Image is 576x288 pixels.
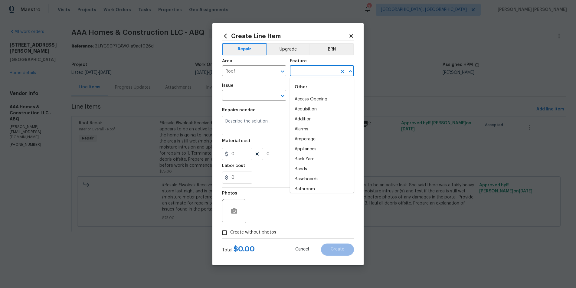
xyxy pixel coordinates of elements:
[286,244,319,256] button: Cancel
[321,244,354,256] button: Create
[331,247,344,252] span: Create
[222,246,255,253] div: Total
[230,229,276,236] span: Create without photos
[267,43,310,55] button: Upgrade
[290,184,354,194] li: Bathroom
[290,59,307,63] h5: Feature
[222,108,256,112] h5: Repairs needed
[338,67,347,76] button: Clear
[346,67,355,76] button: Close
[234,245,255,253] span: $ 0.00
[290,144,354,154] li: Appliances
[290,174,354,184] li: Baseboards
[222,59,232,63] h5: Area
[290,94,354,104] li: Access Opening
[290,80,354,94] div: Other
[222,43,267,55] button: Repair
[290,164,354,174] li: Bands
[222,164,245,168] h5: Labor cost
[278,67,287,76] button: Open
[222,83,234,88] h5: Issue
[295,247,309,252] span: Cancel
[222,191,237,195] h5: Photos
[290,134,354,144] li: Amperage
[290,124,354,134] li: Alarms
[290,114,354,124] li: Addition
[290,154,354,164] li: Back Yard
[222,33,349,39] h2: Create Line Item
[290,104,354,114] li: Acquisition
[222,139,250,143] h5: Material cost
[278,92,287,100] button: Open
[309,43,354,55] button: BRN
